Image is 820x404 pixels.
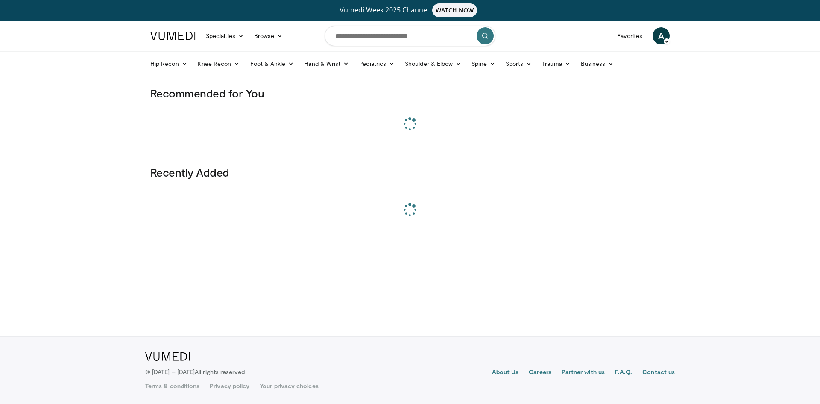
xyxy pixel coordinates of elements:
span: WATCH NOW [432,3,477,17]
a: Knee Recon [193,55,245,72]
a: Sports [501,55,537,72]
p: © [DATE] – [DATE] [145,368,245,376]
a: Partner with us [562,368,605,378]
a: Your privacy choices [260,382,318,390]
img: VuMedi Logo [145,352,190,361]
a: Hand & Wrist [299,55,354,72]
a: Hip Recon [145,55,193,72]
a: A [653,27,670,44]
a: Contact us [642,368,675,378]
img: VuMedi Logo [150,32,196,40]
a: Shoulder & Elbow [400,55,466,72]
a: About Us [492,368,519,378]
a: Browse [249,27,288,44]
a: Terms & conditions [145,382,199,390]
a: Vumedi Week 2025 ChannelWATCH NOW [152,3,668,17]
a: F.A.Q. [615,368,632,378]
a: Foot & Ankle [245,55,299,72]
a: Trauma [537,55,576,72]
a: Pediatrics [354,55,400,72]
a: Favorites [612,27,647,44]
a: Specialties [201,27,249,44]
a: Business [576,55,619,72]
a: Spine [466,55,500,72]
input: Search topics, interventions [325,26,495,46]
a: Privacy policy [210,382,249,390]
a: Careers [529,368,551,378]
span: All rights reserved [195,368,245,375]
h3: Recommended for You [150,86,670,100]
h3: Recently Added [150,165,670,179]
